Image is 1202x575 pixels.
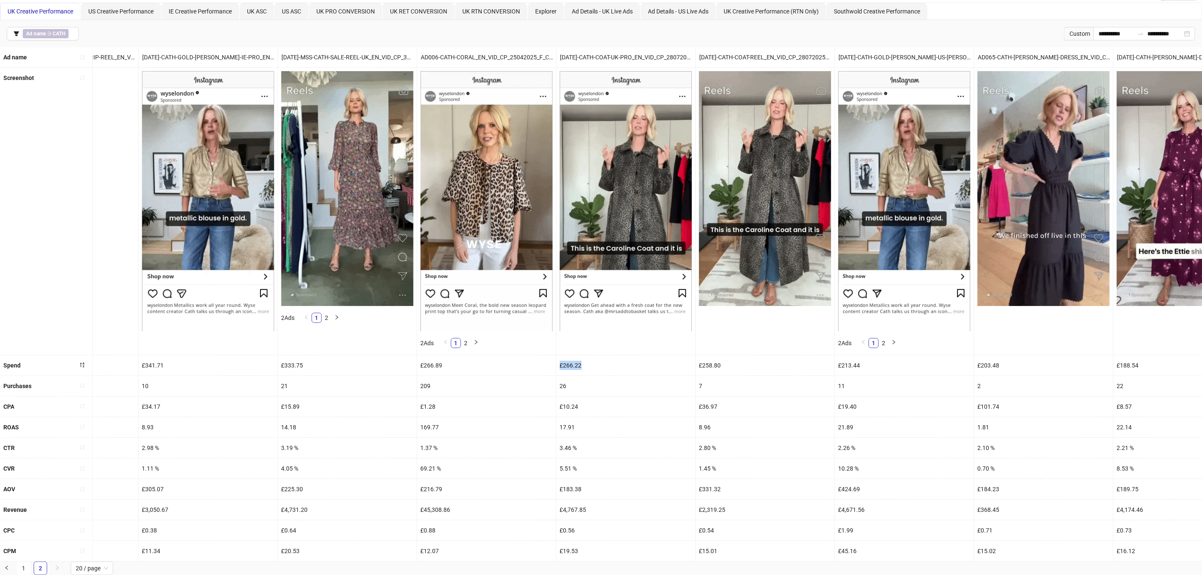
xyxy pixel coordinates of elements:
div: 1.37 % [417,438,556,458]
span: left [861,340,866,345]
span: left [4,565,9,570]
button: right [332,313,342,323]
div: £1.99 [835,520,974,540]
img: Screenshot 120229145406850055 [838,71,971,331]
div: £45,308.86 [417,500,556,520]
div: £15.01 [696,541,835,561]
b: CATH [53,31,65,37]
div: 21 [278,376,417,396]
b: CPC [3,527,15,534]
div: 14.18 [278,417,417,437]
div: £333.75 [278,355,417,375]
div: 3.46 % [557,438,695,458]
b: Ad name [3,54,27,61]
div: £266.22 [557,355,695,375]
span: sort-ascending [80,403,85,409]
div: Page Size [71,562,113,575]
div: £0.54 [696,520,835,540]
div: £0.71 [974,520,1113,540]
div: £258.80 [696,355,835,375]
span: UK ASC [247,8,267,15]
div: 1.45 % [696,458,835,479]
div: £368.45 [974,500,1113,520]
img: Screenshot 120224484243690055 [978,71,1110,306]
img: Screenshot 120220556133760055 [421,71,553,331]
a: 2 [879,338,889,348]
div: 1.81 [974,417,1113,437]
span: Ad Details - UK Live Ads [572,8,633,15]
div: 8.93 [139,417,278,437]
b: Purchases [3,383,32,389]
div: £20.53 [278,541,417,561]
div: AD065-CATH-[PERSON_NAME]-DRESS_EN_VID_CP_30052025_F_CC_SC13_USP11_NEWSEASON [974,47,1113,67]
a: 2 [462,338,471,348]
div: £101.74 [974,397,1113,417]
li: Next Page [50,562,64,575]
div: AD006-CATH-CORAL_EN_VID_CP_25042025_F_CC_SC13_USP11_NEWSEASON [417,47,556,67]
span: UK PRO CONVERSION [316,8,375,15]
div: 2.10 % [974,438,1113,458]
div: £19.40 [835,397,974,417]
li: 2 [461,338,471,348]
div: £184.23 [974,479,1113,499]
span: sort-ascending [80,445,85,450]
div: 10.28 % [835,458,974,479]
div: £36.97 [696,397,835,417]
div: [DATE]-CATH-COAT-UK-PRO_EN_VID_CP_28072025_F_CC_SC13_None_NEWSEASON [557,47,695,67]
button: left [441,338,451,348]
span: sort-ascending [80,507,85,513]
b: AOV [3,486,15,492]
div: 4.05 % [278,458,417,479]
b: ROAS [3,424,19,431]
div: £11.34 [139,541,278,561]
div: [DATE]-MSS-CATH-SALE-REEL-UK_EN_VID_CP_30092025_F_CC_SC7_USP1_SALE [278,47,417,67]
div: £0.64 [278,520,417,540]
div: 2.26 % [835,438,974,458]
b: CPM [3,548,16,554]
li: 1 [869,338,879,348]
div: £213.44 [835,355,974,375]
button: left [302,313,312,323]
div: £3,050.67 [139,500,278,520]
button: right [471,338,481,348]
div: 169.77 [417,417,556,437]
div: 21.89 [835,417,974,437]
span: swap-right [1137,30,1144,37]
span: Ad Details - US Live Ads [648,8,708,15]
span: right [892,340,897,345]
div: 1.11 % [139,458,278,479]
span: to [1137,30,1144,37]
div: 0.70 % [974,458,1113,479]
div: £12.07 [417,541,556,561]
li: Next Page [332,313,342,323]
li: 1 [312,313,322,323]
div: [DATE]-CATH-GOLD-[PERSON_NAME]-US-[PERSON_NAME]+RTN_EN_VID_CP_28072025_F_CC_SC1_None_NEWSEASON [835,47,974,67]
span: US Creative Performance [88,8,154,15]
b: Revenue [3,506,27,513]
div: 2 [974,376,1113,396]
div: £0.38 [139,520,278,540]
div: 69.21 % [417,458,556,479]
div: £4,767.85 [557,500,695,520]
div: 3.19 % [278,438,417,458]
span: left [304,315,309,320]
span: sort-ascending [80,486,85,492]
span: sort-ascending [80,424,85,430]
li: Previous Page [441,338,451,348]
span: UK Creative Performance [8,8,73,15]
button: left [859,338,869,348]
span: right [55,565,60,570]
a: 2 [34,562,47,575]
button: right [50,562,64,575]
div: £4,671.56 [835,500,974,520]
li: Previous Page [302,313,312,323]
li: 2 [322,313,332,323]
div: £183.38 [557,479,695,499]
div: 2.98 % [139,438,278,458]
span: UK RTN CONVERSION [462,8,520,15]
div: 10 [139,376,278,396]
img: Screenshot 120229001865430055 [699,71,831,306]
div: £15.02 [974,541,1113,561]
li: 1 [17,562,30,575]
